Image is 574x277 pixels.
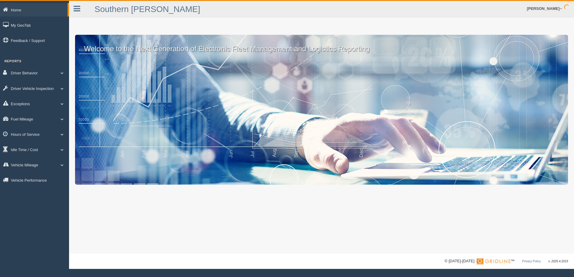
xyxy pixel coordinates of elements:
a: Southern [PERSON_NAME] [95,4,200,14]
p: Welcome to the Next Generation of Electronic Fleet Management and Logistics Reporting [75,35,568,54]
div: © [DATE]-[DATE] - ™ [445,258,568,264]
img: Gridline [477,258,511,264]
a: Privacy Policy [522,260,541,263]
span: v. 2025.4.2019 [548,260,568,263]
